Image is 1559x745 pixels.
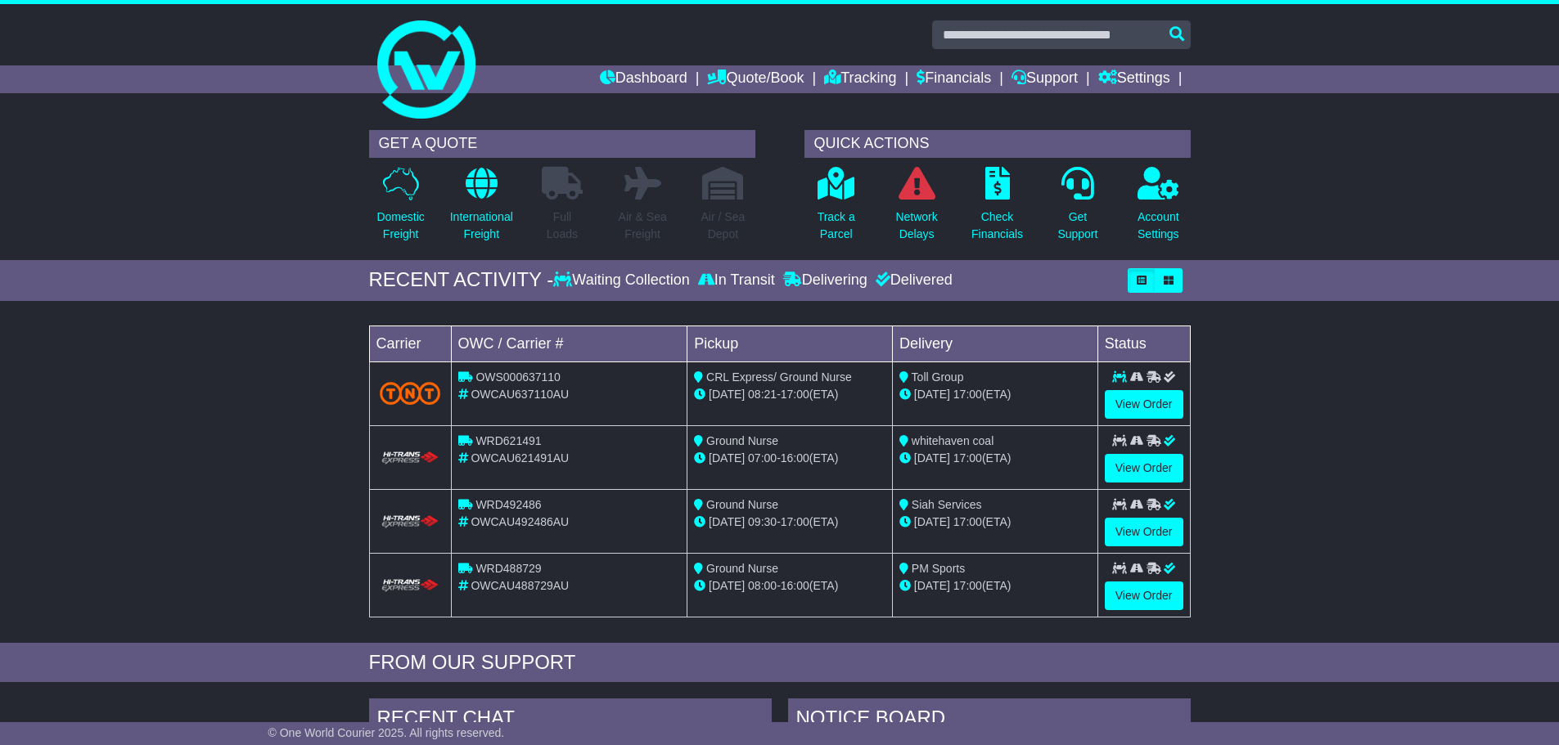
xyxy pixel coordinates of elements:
[872,272,953,289] div: Delivered
[899,450,1091,467] div: (ETA)
[781,388,809,401] span: 17:00
[895,209,937,243] p: Network Delays
[706,562,778,575] span: Ground Nurse
[1105,581,1183,610] a: View Order
[268,726,505,739] span: © One World Courier 2025. All rights reserved.
[953,451,982,465] span: 17:00
[892,325,1097,361] td: Delivery
[912,434,994,447] span: whitehaven coal
[953,579,982,592] span: 17:00
[471,579,569,592] span: OWCAU488729AU
[369,325,451,361] td: Carrier
[1105,390,1183,419] a: View Order
[781,451,809,465] span: 16:00
[1105,518,1183,546] a: View Order
[542,209,583,243] p: Full Loads
[818,209,855,243] p: Track a Parcel
[912,562,965,575] span: PM Sports
[788,698,1191,743] div: NOTICE BOARD
[707,65,804,93] a: Quote/Book
[694,386,885,403] div: - (ETA)
[475,434,541,447] span: WRD621491
[475,562,541,575] span: WRD488729
[804,130,1191,158] div: QUICK ACTIONS
[914,515,950,528] span: [DATE]
[709,451,745,465] span: [DATE]
[369,130,755,158] div: GET A QUOTE
[1138,209,1179,243] p: Account Settings
[824,65,896,93] a: Tracking
[953,515,982,528] span: 17:00
[1057,166,1098,252] a: GetSupport
[376,209,424,243] p: Domestic Freight
[475,370,561,384] span: OWS000637110
[687,325,893,361] td: Pickup
[1137,166,1180,252] a: AccountSettings
[709,579,745,592] span: [DATE]
[709,515,745,528] span: [DATE]
[694,514,885,531] div: - (ETA)
[471,515,569,528] span: OWCAU492486AU
[380,578,441,594] img: HiTrans.png
[600,65,687,93] a: Dashboard
[748,388,777,401] span: 08:21
[1097,325,1190,361] td: Status
[894,166,938,252] a: NetworkDelays
[914,579,950,592] span: [DATE]
[1012,65,1078,93] a: Support
[694,272,779,289] div: In Transit
[912,498,982,511] span: Siah Services
[471,388,569,401] span: OWCAU637110AU
[748,451,777,465] span: 07:00
[376,166,425,252] a: DomesticFreight
[899,577,1091,595] div: (ETA)
[971,166,1024,252] a: CheckFinancials
[475,498,541,511] span: WRD492486
[953,388,982,401] span: 17:00
[1105,454,1183,482] a: View Order
[619,209,667,243] p: Air & Sea Freight
[450,209,513,243] p: International Freight
[694,577,885,595] div: - (ETA)
[706,498,778,511] span: Ground Nurse
[917,65,991,93] a: Financials
[817,166,856,252] a: Track aParcel
[748,515,777,528] span: 09:30
[369,698,772,743] div: RECENT CHAT
[449,166,514,252] a: InternationalFreight
[781,579,809,592] span: 16:00
[471,451,569,465] span: OWCAU621491AU
[694,450,885,467] div: - (ETA)
[706,434,778,447] span: Ground Nurse
[914,451,950,465] span: [DATE]
[748,579,777,592] span: 08:00
[701,209,746,243] p: Air / Sea Depot
[1057,209,1097,243] p: Get Support
[899,514,1091,531] div: (ETA)
[914,388,950,401] span: [DATE]
[899,386,1091,403] div: (ETA)
[781,515,809,528] span: 17:00
[779,272,872,289] div: Delivering
[912,370,964,384] span: Toll Group
[380,451,441,466] img: HiTrans.png
[709,388,745,401] span: [DATE]
[451,325,687,361] td: OWC / Carrier #
[380,514,441,530] img: HiTrans.png
[380,382,441,404] img: TNT_Domestic.png
[1098,65,1170,93] a: Settings
[553,272,693,289] div: Waiting Collection
[369,651,1191,675] div: FROM OUR SUPPORT
[971,209,1023,243] p: Check Financials
[706,370,852,384] span: CRL Express/ Ground Nurse
[369,268,554,292] div: RECENT ACTIVITY -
